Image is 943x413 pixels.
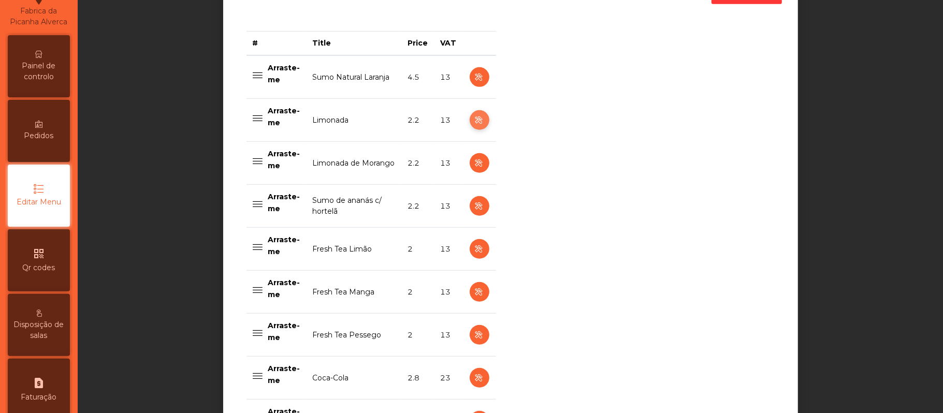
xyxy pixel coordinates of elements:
[10,319,67,341] span: Disposição de salas
[268,62,300,85] p: Arraste-me
[402,142,434,185] td: 2.2
[434,99,463,142] td: 13
[402,185,434,228] td: 2.2
[268,277,300,300] p: Arraste-me
[268,234,300,257] p: Arraste-me
[307,314,402,357] td: Fresh Tea Pessego
[307,271,402,314] td: Fresh Tea Manga
[402,55,434,99] td: 4.5
[17,197,61,208] span: Editar Menu
[434,185,463,228] td: 13
[268,105,300,128] p: Arraste-me
[307,32,402,56] th: Title
[402,32,434,56] th: Price
[10,61,67,82] span: Painel de controlo
[402,314,434,357] td: 2
[307,228,402,271] td: Fresh Tea Limão
[434,55,463,99] td: 13
[307,55,402,99] td: Sumo Natural Laranja
[434,314,463,357] td: 13
[402,271,434,314] td: 2
[24,130,54,141] span: Pedidos
[307,142,402,185] td: Limonada de Morango
[268,191,300,214] p: Arraste-me
[268,320,300,343] p: Arraste-me
[33,247,45,260] i: qr_code
[268,148,300,171] p: Arraste-me
[23,262,55,273] span: Qr codes
[33,377,45,389] i: request_page
[21,392,57,403] span: Faturação
[268,363,300,386] p: Arraste-me
[246,32,307,56] th: #
[402,99,434,142] td: 2.2
[402,228,434,271] td: 2
[434,228,463,271] td: 13
[434,142,463,185] td: 13
[434,357,463,400] td: 23
[434,271,463,314] td: 13
[402,357,434,400] td: 2.8
[434,32,463,56] th: VAT
[307,357,402,400] td: Coca-Cola
[307,99,402,142] td: Limonada
[307,185,402,228] td: Sumo de ananás c/ hortelã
